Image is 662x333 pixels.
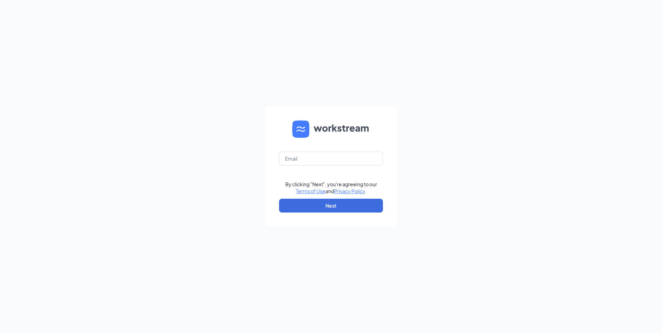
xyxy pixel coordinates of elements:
input: Email [279,152,383,165]
img: WS logo and Workstream text [292,120,370,138]
a: Privacy Policy [334,188,365,194]
a: Terms of Use [296,188,325,194]
button: Next [279,199,383,213]
div: By clicking "Next", you're agreeing to our and . [285,181,377,195]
